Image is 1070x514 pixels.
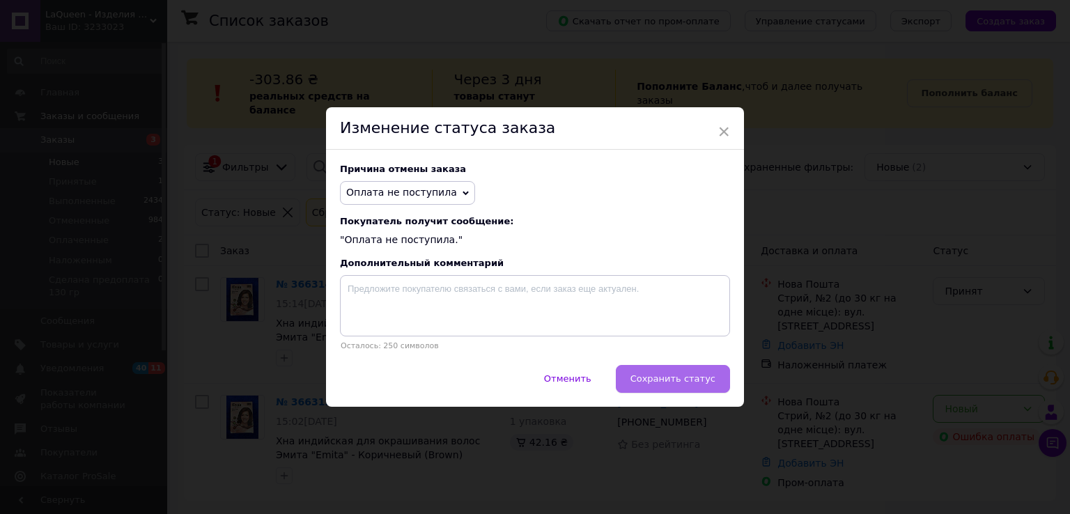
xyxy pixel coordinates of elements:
p: Осталось: 250 символов [340,341,730,350]
div: Причина отмены заказа [340,164,730,174]
button: Отменить [529,365,606,393]
div: Дополнительный комментарий [340,258,730,268]
span: Покупатель получит сообщение: [340,216,730,226]
div: Изменение статуса заказа [326,107,744,150]
span: Отменить [544,373,591,384]
span: Сохранить статус [630,373,715,384]
div: "Оплата не поступила." [340,216,730,247]
span: × [718,120,730,143]
span: Оплата не поступила [346,187,457,198]
button: Сохранить статус [616,365,730,393]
